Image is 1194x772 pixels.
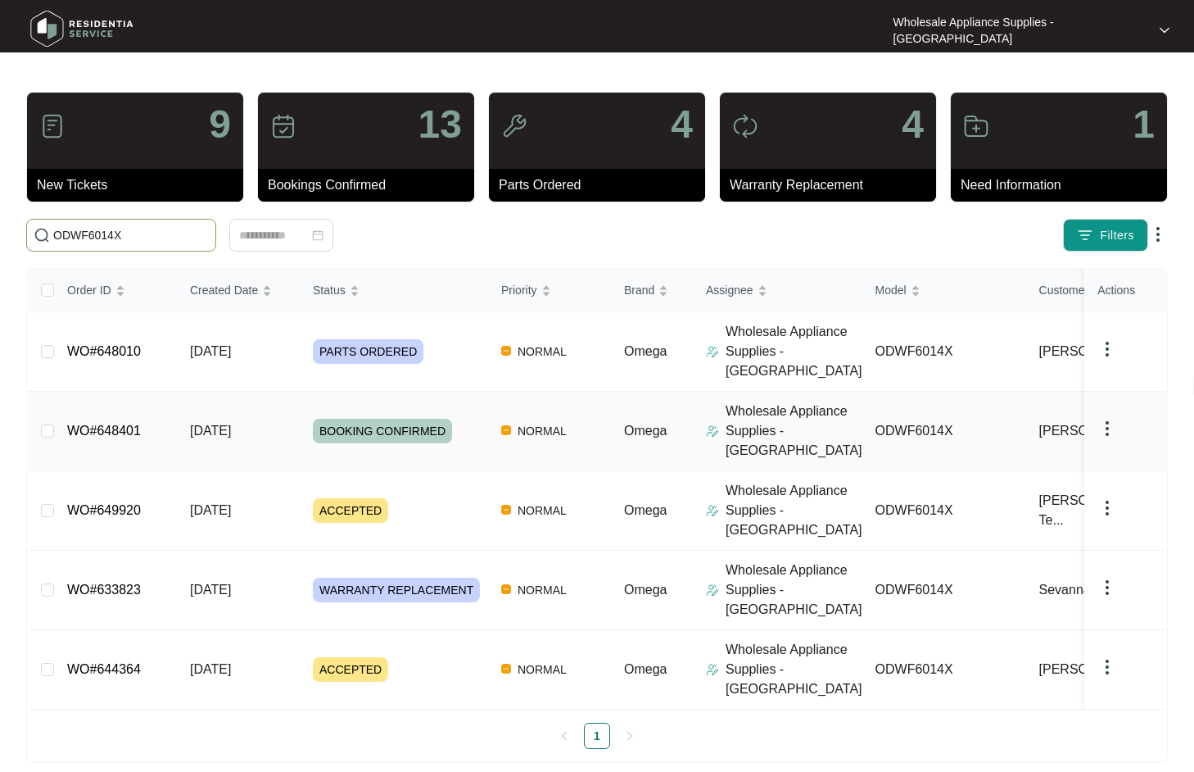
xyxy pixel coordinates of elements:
[862,551,1026,630] td: ODWF6014X
[617,723,643,749] button: right
[584,723,610,749] li: 1
[862,630,1026,710] td: ODWF6014X
[726,402,862,461] p: Wholesale Appliance Supplies - [GEOGRAPHIC_DATA]
[1039,342,1147,361] span: [PERSON_NAME]
[53,226,209,244] input: Search by Order Id, Assignee Name, Customer Name, Brand and Model
[67,424,141,438] a: WO#648401
[1039,491,1173,530] span: [PERSON_NAME]- Te...
[624,583,667,597] span: Omega
[551,723,577,749] li: Previous Page
[190,583,231,597] span: [DATE]
[501,113,527,139] img: icon
[1077,227,1093,243] img: filter icon
[313,657,388,682] span: ACCEPTED
[67,662,141,676] a: WO#644364
[624,344,667,358] span: Omega
[313,339,423,364] span: PARTS ORDERED
[706,504,719,517] img: Assigner Icon
[726,481,862,540] p: Wholesale Appliance Supplies - [GEOGRAPHIC_DATA]
[268,175,474,195] p: Bookings Confirmed
[313,419,452,443] span: BOOKING CONFIRMED
[726,561,862,620] p: Wholesale Appliance Supplies - [GEOGRAPHIC_DATA]
[1097,339,1117,359] img: dropdown arrow
[625,731,635,741] span: right
[1160,26,1169,34] img: dropdown arrow
[67,344,141,358] a: WO#648010
[511,580,573,600] span: NORMAL
[313,281,346,299] span: Status
[624,503,667,517] span: Omega
[511,501,573,520] span: NORMAL
[1026,269,1194,312] th: Customer Name
[726,322,862,381] p: Wholesale Appliance Supplies - [GEOGRAPHIC_DATA]
[501,281,537,299] span: Priority
[300,269,488,312] th: Status
[1097,498,1117,518] img: dropdown arrow
[209,105,231,144] p: 9
[501,346,511,356] img: Vercel Logo
[1084,269,1166,312] th: Actions
[190,424,231,438] span: [DATE]
[875,281,907,299] span: Model
[963,113,989,139] img: icon
[511,421,573,441] span: NORMAL
[862,392,1026,471] td: ODWF6014X
[862,312,1026,392] td: ODWF6014X
[67,503,141,517] a: WO#649920
[585,724,609,748] a: 1
[893,14,1146,47] p: Wholesale Appliance Supplies - [GEOGRAPHIC_DATA]
[559,731,569,741] span: left
[706,345,719,358] img: Assigner Icon
[706,425,719,438] img: Assigner Icon
[501,584,511,594] img: Vercel Logo
[39,113,66,139] img: icon
[511,342,573,361] span: NORMAL
[624,424,667,438] span: Omega
[726,640,862,699] p: Wholesale Appliance Supplies - [GEOGRAPHIC_DATA]
[706,281,753,299] span: Assignee
[177,269,300,312] th: Created Date
[693,269,862,312] th: Assignee
[190,281,258,299] span: Created Date
[1039,580,1152,600] span: Sevanna and Lac...
[617,723,643,749] li: Next Page
[1097,657,1117,677] img: dropdown arrow
[961,175,1167,195] p: Need Information
[190,503,231,517] span: [DATE]
[511,660,573,679] span: NORMAL
[1148,225,1168,244] img: dropdown arrow
[862,471,1026,551] td: ODWF6014X
[732,113,758,139] img: icon
[501,425,511,435] img: Vercel Logo
[313,498,388,523] span: ACCEPTED
[501,664,511,674] img: Vercel Logo
[624,281,654,299] span: Brand
[190,344,231,358] span: [DATE]
[313,578,480,602] span: WARRANTY REPLACEMENT
[730,175,936,195] p: Warranty Replacement
[499,175,705,195] p: Parts Ordered
[418,105,462,144] p: 13
[1097,419,1117,438] img: dropdown arrow
[671,105,693,144] p: 4
[1039,281,1123,299] span: Customer Name
[624,662,667,676] span: Omega
[37,175,243,195] p: New Tickets
[488,269,611,312] th: Priority
[270,113,296,139] img: icon
[1039,421,1147,441] span: [PERSON_NAME]
[34,227,50,243] img: search-icon
[611,269,693,312] th: Brand
[54,269,177,312] th: Order ID
[1063,219,1148,252] button: filter iconFilters
[862,269,1026,312] th: Model
[1039,660,1173,679] span: [PERSON_NAME]/M...
[706,663,719,676] img: Assigner Icon
[1097,578,1117,597] img: dropdown arrow
[551,723,577,749] button: left
[190,662,231,676] span: [DATE]
[67,583,141,597] a: WO#633823
[1133,105,1155,144] p: 1
[67,281,111,299] span: Order ID
[25,4,139,53] img: residentia service logo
